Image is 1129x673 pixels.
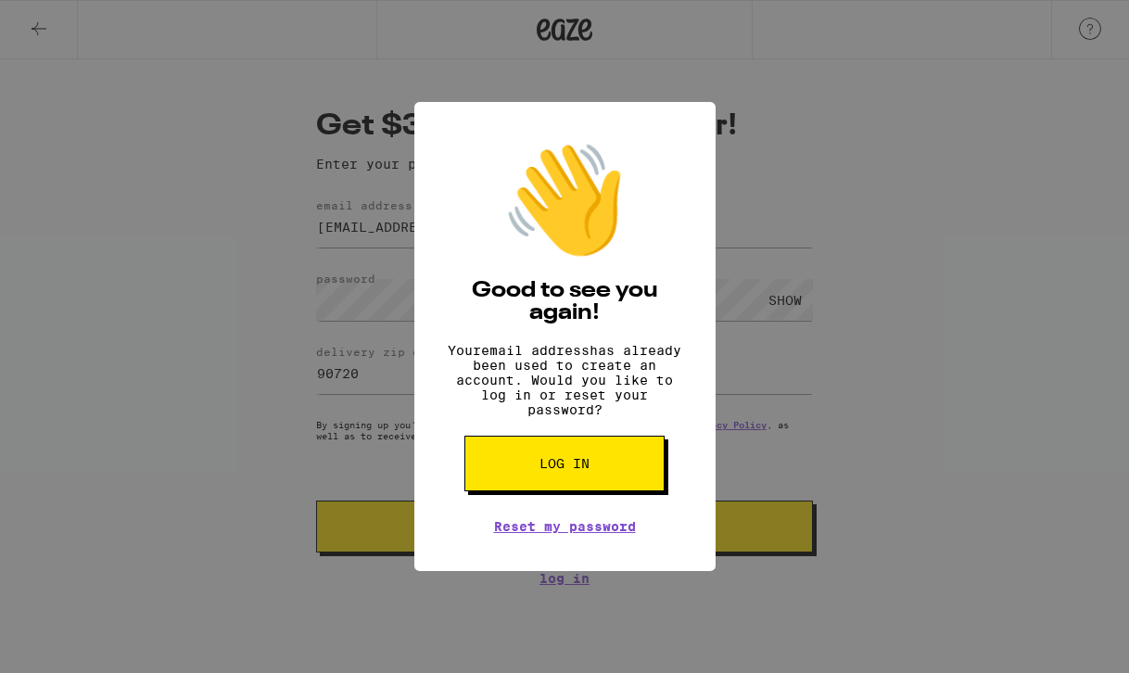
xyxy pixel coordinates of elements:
p: Your email address has already been used to create an account. Would you like to log in or reset ... [442,343,688,417]
span: Log in [539,457,590,470]
span: Help [43,13,81,30]
a: Reset my password [494,519,636,534]
h2: Good to see you again! [442,280,688,324]
div: 👋 [500,139,629,261]
button: Log in [464,436,665,491]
